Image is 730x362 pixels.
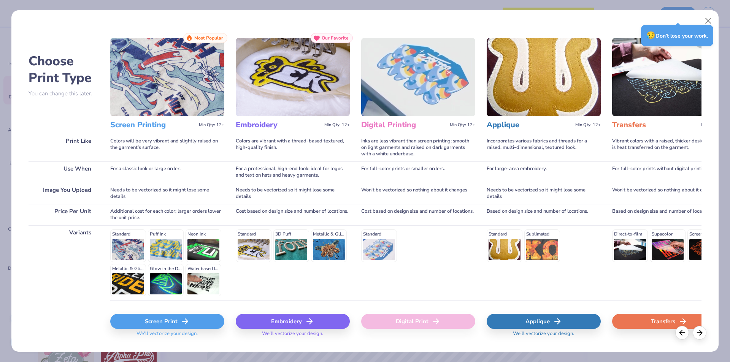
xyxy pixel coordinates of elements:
[29,53,99,86] h2: Choose Print Type
[236,134,350,161] div: Colors are vibrant with a thread-based textured, high-quality finish.
[110,204,224,225] div: Additional cost for each color; larger orders lower the unit price.
[487,120,572,130] h3: Applique
[612,38,726,116] img: Transfers
[487,134,601,161] div: Incorporates various fabrics and threads for a raised, multi-dimensional, textured look.
[29,90,99,97] p: You can change this later.
[487,161,601,183] div: For large-area embroidery.
[324,122,350,128] span: Min Qty: 12+
[259,330,326,341] span: We'll vectorize your design.
[29,183,99,204] div: Image You Upload
[236,161,350,183] div: For a professional, high-end look; ideal for logos and text on hats and heavy garments.
[322,35,349,41] span: Our Favorite
[361,314,475,329] div: Digital Print
[487,183,601,204] div: Needs to be vectorized so it might lose some details
[701,14,716,28] button: Close
[487,314,601,329] div: Applique
[110,38,224,116] img: Screen Printing
[361,204,475,225] div: Cost based on design size and number of locations.
[487,204,601,225] div: Based on design size and number of locations.
[361,38,475,116] img: Digital Printing
[236,204,350,225] div: Cost based on design size and number of locations.
[110,134,224,161] div: Colors will be very vibrant and slightly raised on the garment's surface.
[361,120,447,130] h3: Digital Printing
[612,120,698,130] h3: Transfers
[612,161,726,183] div: For full-color prints without digital printing.
[29,204,99,225] div: Price Per Unit
[133,330,201,341] span: We'll vectorize your design.
[450,122,475,128] span: Min Qty: 12+
[487,38,601,116] img: Applique
[110,314,224,329] div: Screen Print
[236,183,350,204] div: Needs to be vectorized so it might lose some details
[29,134,99,161] div: Print Like
[361,161,475,183] div: For full-color prints or smaller orders.
[110,120,196,130] h3: Screen Printing
[236,38,350,116] img: Embroidery
[110,161,224,183] div: For a classic look or large order.
[510,330,577,341] span: We'll vectorize your design.
[236,314,350,329] div: Embroidery
[199,122,224,128] span: Min Qty: 12+
[612,134,726,161] div: Vibrant colors with a raised, thicker design since it is heat transferred on the garment.
[575,122,601,128] span: Min Qty: 12+
[612,204,726,225] div: Based on design size and number of locations.
[361,134,475,161] div: Inks are less vibrant than screen printing; smooth on light garments and raised on dark garments ...
[110,183,224,204] div: Needs to be vectorized so it might lose some details
[29,225,99,300] div: Variants
[701,122,726,128] span: Min Qty: 12+
[612,183,726,204] div: Won't be vectorized so nothing about it changes
[194,35,223,41] span: Most Popular
[236,120,321,130] h3: Embroidery
[612,314,726,329] div: Transfers
[361,183,475,204] div: Won't be vectorized so nothing about it changes
[641,25,713,46] div: Don’t lose your work.
[29,161,99,183] div: Use When
[646,30,655,40] span: 😥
